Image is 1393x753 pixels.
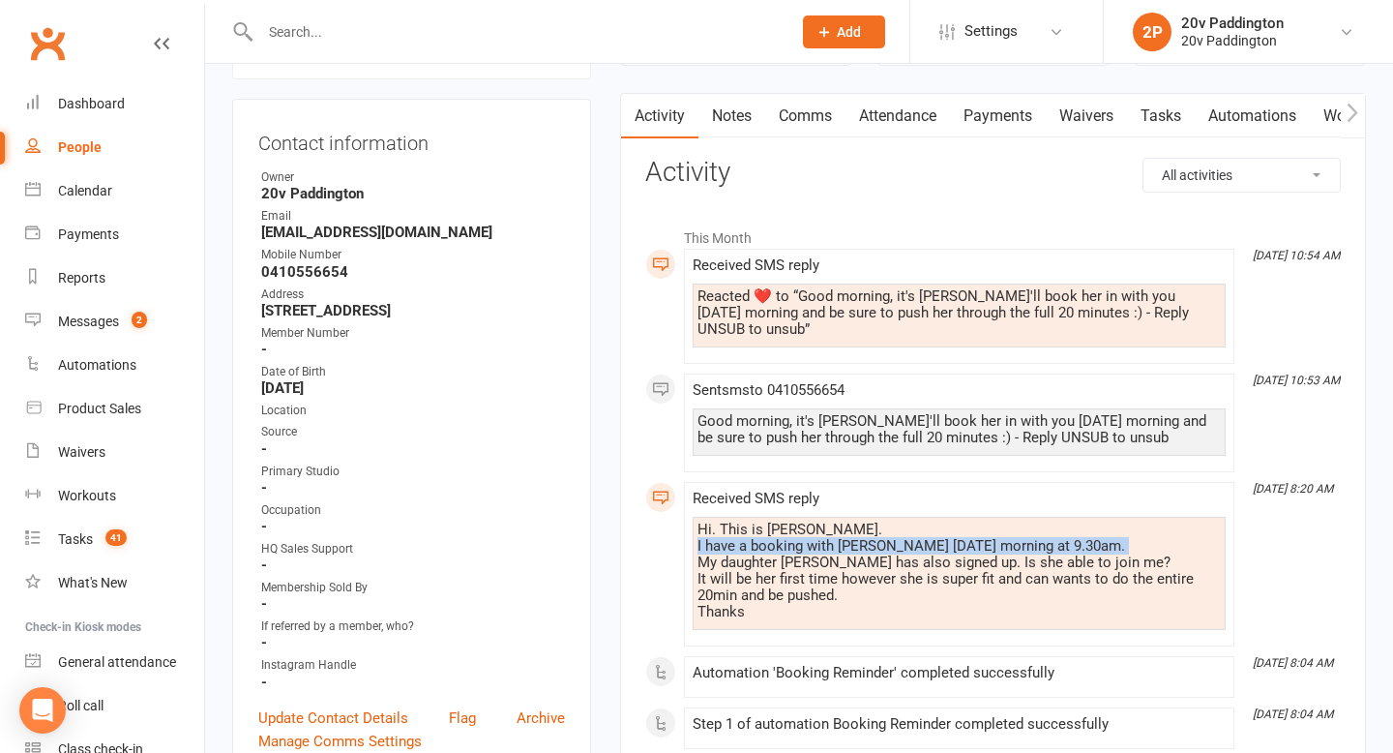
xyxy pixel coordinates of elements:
strong: - [261,595,565,613]
div: Open Intercom Messenger [19,687,66,734]
a: What's New [25,561,204,605]
div: Primary Studio [261,463,565,481]
a: Waivers [25,431,204,474]
div: Received SMS reply [693,491,1226,507]
div: Membership Sold By [261,579,565,597]
div: Date of Birth [261,363,565,381]
a: Update Contact Details [258,707,408,730]
i: [DATE] 8:04 AM [1253,656,1333,670]
i: [DATE] 10:54 AM [1253,249,1340,262]
a: Attendance [845,94,950,138]
a: Reports [25,256,204,300]
strong: [DATE] [261,379,565,397]
div: Occupation [261,501,565,520]
a: Tasks 41 [25,518,204,561]
i: [DATE] 8:04 AM [1253,708,1333,721]
button: Add [803,15,885,48]
div: 2P [1133,13,1171,51]
div: Received SMS reply [693,257,1226,274]
div: HQ Sales Support [261,540,565,558]
div: Owner [261,168,565,187]
div: Hi. This is [PERSON_NAME]. I have a booking with [PERSON_NAME] [DATE] morning at 9.30am. My daugh... [697,522,1221,620]
div: Tasks [58,531,93,547]
div: Reports [58,270,105,286]
span: 2 [132,312,147,328]
strong: - [261,674,565,691]
a: Dashboard [25,82,204,126]
div: Waivers [58,444,105,460]
a: Payments [25,213,204,256]
i: [DATE] 8:20 AM [1253,482,1333,496]
h3: Contact information [258,125,565,154]
div: Address [261,286,565,304]
strong: - [261,557,565,574]
div: If referred by a member, who? [261,617,565,636]
a: Flag [449,707,476,730]
a: People [25,126,204,169]
strong: - [261,341,565,358]
div: Mobile Number [261,246,565,264]
div: Payments [58,226,119,242]
strong: - [261,518,565,535]
div: Instagram Handle [261,656,565,675]
div: What's New [58,575,128,590]
div: Roll call [58,698,104,713]
a: Clubworx [23,19,72,68]
a: Automations [1195,94,1310,138]
a: Manage Comms Settings [258,730,422,753]
a: Roll call [25,684,204,728]
div: People [58,139,102,155]
span: Sent sms to 0410556654 [693,381,845,399]
a: Automations [25,344,204,387]
li: This Month [645,218,1341,249]
div: Messages [58,314,119,329]
div: Calendar [58,183,112,198]
strong: 20v Paddington [261,185,565,202]
input: Search... [254,18,778,45]
a: Tasks [1127,94,1195,138]
strong: - [261,634,565,651]
a: Workouts [25,474,204,518]
strong: [EMAIL_ADDRESS][DOMAIN_NAME] [261,224,565,241]
i: [DATE] 10:53 AM [1253,374,1340,387]
div: Step 1 of automation Booking Reminder completed successfully [693,716,1226,733]
div: Source [261,423,565,441]
div: Reacted ❤️ to “Good morning, it's [PERSON_NAME]'ll book her in with you [DATE] morning and be sur... [697,288,1221,338]
div: 20v Paddington [1181,32,1284,49]
div: General attendance [58,654,176,670]
div: Dashboard [58,96,125,111]
strong: [STREET_ADDRESS] [261,302,565,319]
span: Add [837,24,861,40]
a: General attendance kiosk mode [25,641,204,684]
strong: - [261,440,565,458]
div: Good morning, it's [PERSON_NAME]'ll book her in with you [DATE] morning and be sure to push her t... [697,413,1221,446]
a: Waivers [1046,94,1127,138]
div: Email [261,207,565,226]
div: Automations [58,357,136,373]
div: Automation 'Booking Reminder' completed successfully [693,665,1226,681]
div: Member Number [261,324,565,343]
div: Product Sales [58,401,141,416]
div: Location [261,402,565,420]
a: Calendar [25,169,204,213]
a: Activity [621,94,698,138]
a: Comms [765,94,845,138]
a: Notes [698,94,765,138]
span: 41 [105,529,127,546]
strong: - [261,479,565,497]
strong: 0410556654 [261,263,565,281]
div: Workouts [58,488,116,503]
a: Messages 2 [25,300,204,344]
a: Archive [517,707,565,730]
span: Settings [964,10,1018,53]
a: Payments [950,94,1046,138]
h3: Activity [645,158,1341,188]
a: Product Sales [25,387,204,431]
div: 20v Paddington [1181,15,1284,32]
